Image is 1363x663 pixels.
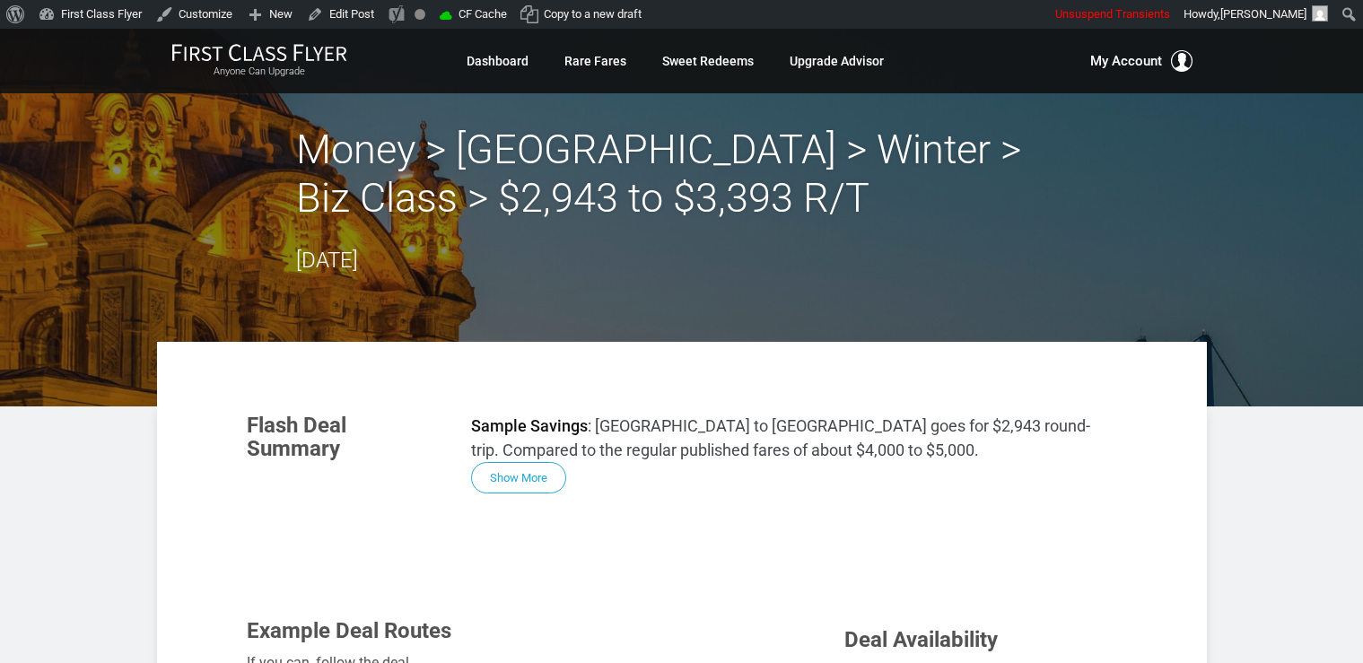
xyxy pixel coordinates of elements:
[471,416,588,435] strong: Sample Savings
[662,45,754,77] a: Sweet Redeems
[1090,50,1162,72] span: My Account
[471,414,1117,462] p: : [GEOGRAPHIC_DATA] to [GEOGRAPHIC_DATA] goes for $2,943 round-trip. Compared to the regular publ...
[171,43,347,79] a: First Class FlyerAnyone Can Upgrade
[296,248,358,273] time: [DATE]
[467,45,529,77] a: Dashboard
[171,43,347,62] img: First Class Flyer
[296,126,1068,222] h2: Money > [GEOGRAPHIC_DATA] > Winter > Biz Class > $2,943 to $3,393 R/T
[1220,7,1306,21] span: [PERSON_NAME]
[471,462,566,493] button: Show More
[1055,7,1170,21] span: Unsuspend Transients
[247,414,444,461] h3: Flash Deal Summary
[1090,50,1193,72] button: My Account
[564,45,626,77] a: Rare Fares
[790,45,884,77] a: Upgrade Advisor
[171,65,347,78] small: Anyone Can Upgrade
[247,618,451,643] span: Example Deal Routes
[844,627,998,652] span: Deal Availability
